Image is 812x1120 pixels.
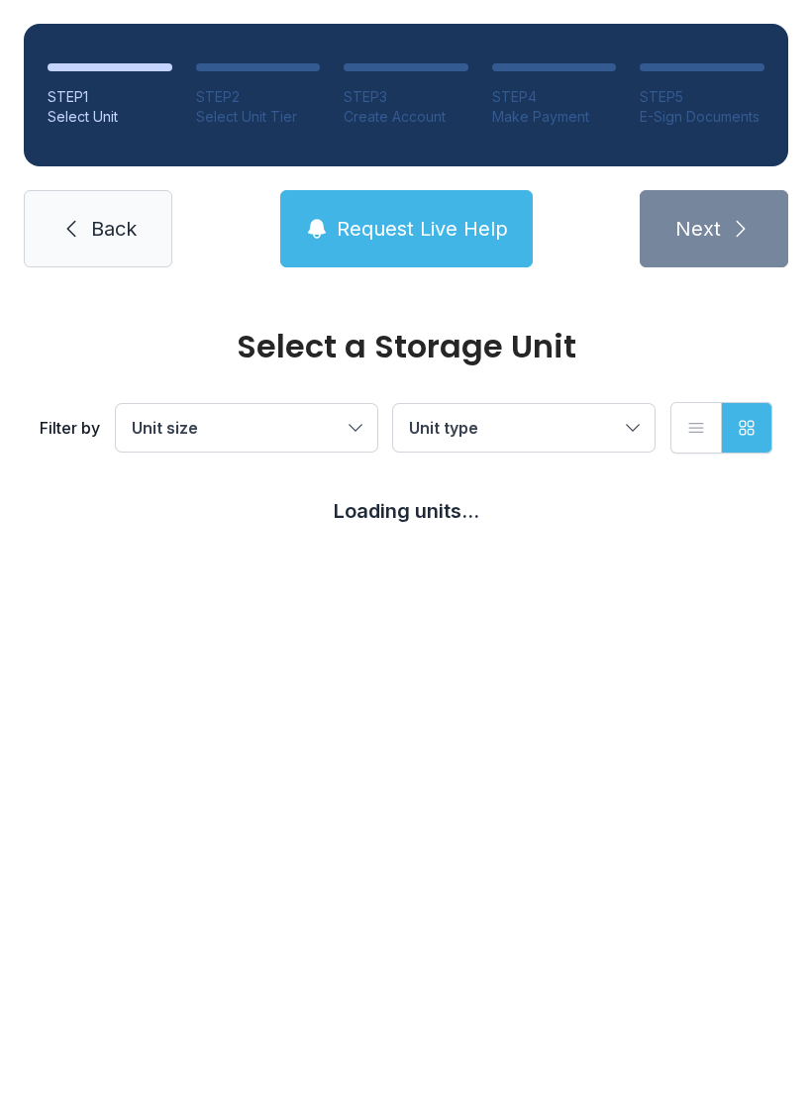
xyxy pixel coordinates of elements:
[40,416,100,440] div: Filter by
[48,107,172,127] div: Select Unit
[116,404,377,452] button: Unit size
[132,418,198,438] span: Unit size
[91,215,137,243] span: Back
[492,87,617,107] div: STEP 4
[492,107,617,127] div: Make Payment
[40,497,772,525] div: Loading units...
[409,418,478,438] span: Unit type
[40,331,772,362] div: Select a Storage Unit
[48,87,172,107] div: STEP 1
[196,87,321,107] div: STEP 2
[344,107,468,127] div: Create Account
[640,87,764,107] div: STEP 5
[393,404,655,452] button: Unit type
[675,215,721,243] span: Next
[337,215,508,243] span: Request Live Help
[640,107,764,127] div: E-Sign Documents
[196,107,321,127] div: Select Unit Tier
[344,87,468,107] div: STEP 3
